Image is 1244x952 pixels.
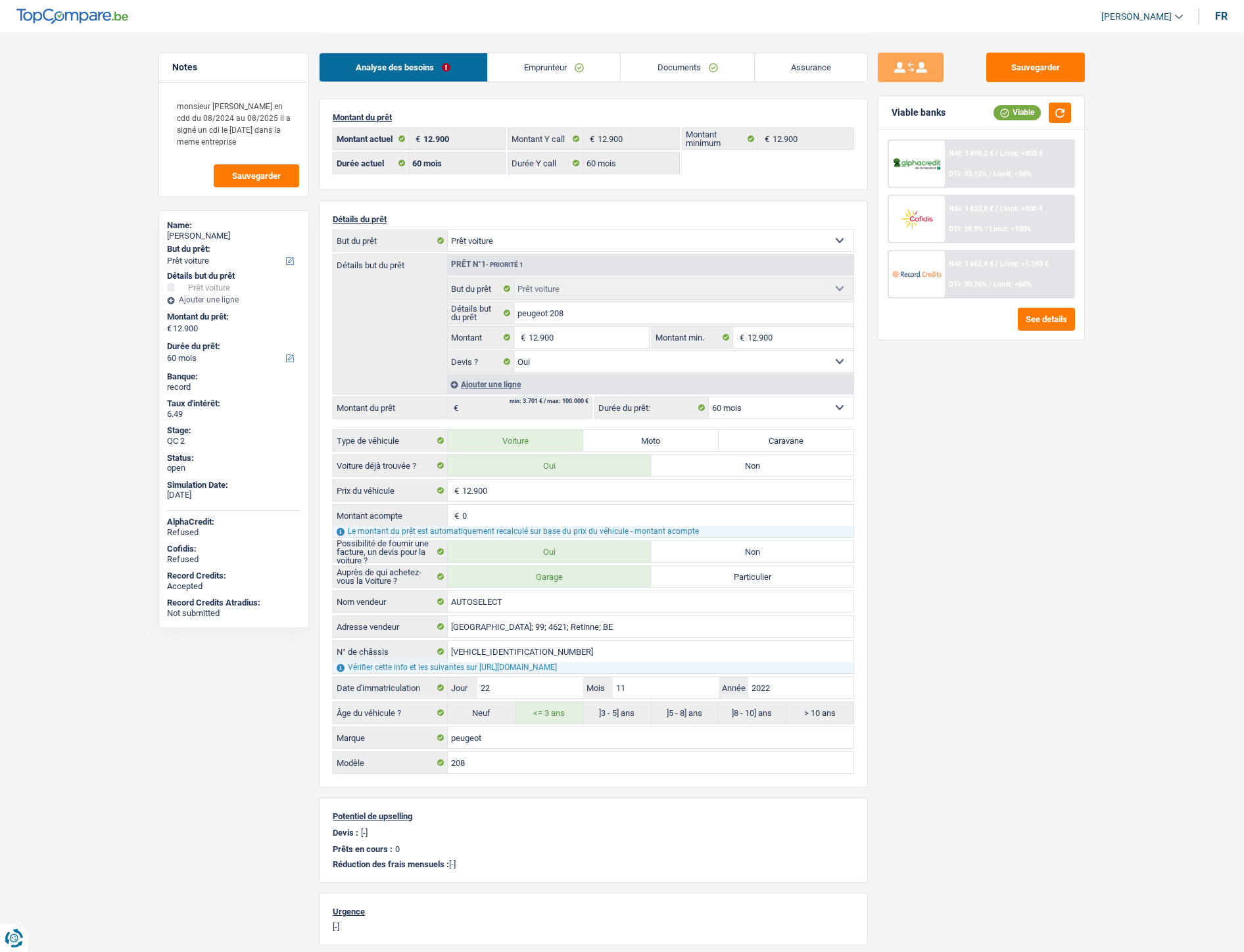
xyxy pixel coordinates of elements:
span: € [409,128,423,149]
div: Stage: [167,425,300,436]
label: > 10 ans [786,702,854,723]
span: DTI: 30.76% [949,280,987,289]
label: Moto [583,430,719,451]
span: DTI: 33.12% [949,170,987,178]
label: Montant actuel [333,128,409,149]
span: € [167,323,172,334]
label: Montant minimum [682,128,758,149]
label: Auprès de qui achetez-vous la Voiture ? [333,566,448,587]
input: JJ [477,677,583,698]
p: Urgence [333,907,854,916]
p: [-] [333,922,854,932]
div: Accepted [167,581,300,592]
div: Record Credits Atradius: [167,598,300,608]
label: Montant du prêt [333,397,447,418]
div: record [167,382,300,393]
a: Documents [621,53,754,82]
span: - Priorité 1 [486,261,523,268]
span: Limit: <50% [993,170,1032,178]
label: Type de véhicule [333,430,448,451]
label: Garage [448,566,651,587]
span: NAI: 1 498,2 € [949,149,993,158]
span: Limit: >1.183 € [1000,260,1049,268]
label: Modèle [333,752,448,773]
img: TopCompare Logo [16,9,128,24]
span: Limit: <100% [990,225,1032,233]
label: Voiture [448,430,583,451]
label: Détails but du prêt [448,302,514,323]
span: NAI: 1 823,8 € [949,204,993,213]
div: Cofidis: [167,544,300,554]
label: Année [719,677,748,698]
span: € [447,397,462,418]
p: Devis : [333,828,358,838]
div: Ajouter une ligne [167,295,300,304]
span: / [995,149,998,158]
div: QC 2 [167,436,300,446]
p: [-] [333,859,854,869]
label: ]3 - 5] ans [583,702,651,723]
input: Sélectionnez votre adresse dans la barre de recherche [448,616,853,637]
label: Nom vendeur [333,591,448,612]
label: Marque [333,727,448,748]
label: Oui [448,541,651,562]
div: open [167,463,300,473]
span: Sauvegarder [232,172,281,180]
label: Mois [583,677,613,698]
p: Détails du prêt [333,214,854,224]
label: Montant du prêt: [167,312,298,322]
label: Devis ? [448,351,514,372]
label: Caravane [719,430,854,451]
button: See details [1018,308,1075,331]
img: Record Credits [892,262,941,286]
label: Date d'immatriculation [333,677,448,698]
span: € [514,327,529,348]
span: / [995,204,998,213]
label: ]8 - 10] ans [719,702,786,723]
div: Name: [167,220,300,231]
div: AlphaCredit: [167,517,300,527]
div: Détails but du prêt [167,271,300,281]
div: Viable banks [892,107,945,118]
label: Durée Y call [508,153,584,174]
div: Taux d'intérêt: [167,398,300,409]
span: € [448,505,462,526]
div: Ajouter une ligne [447,375,853,394]
label: But du prêt [333,230,448,251]
a: Assurance [755,53,868,82]
div: Banque: [167,371,300,382]
span: / [989,280,992,289]
span: € [448,480,462,501]
a: Analyse des besoins [320,53,487,82]
span: [PERSON_NAME] [1101,11,1172,22]
label: ]5 - 8] ans [651,702,719,723]
label: Détails but du prêt [333,254,447,270]
label: Durée du prêt: [167,341,298,352]
input: AAAA [748,677,853,698]
div: Status: [167,453,300,464]
label: But du prêt: [167,244,298,254]
label: Montant acompte [333,505,448,526]
label: Particulier [651,566,854,587]
div: [DATE] [167,490,300,500]
div: Refused [167,554,300,565]
span: Limit: <60% [993,280,1032,289]
span: € [583,128,598,149]
p: Prêts en cours : [333,844,393,854]
label: Jour [448,677,477,698]
span: Limit: >850 € [1000,149,1043,158]
label: N° de châssis [333,641,448,662]
label: Non [651,541,854,562]
p: [-] [361,828,368,838]
span: € [733,327,748,348]
p: Potentiel de upselling [333,811,854,821]
div: Prêt n°1 [448,260,527,269]
label: Âge du véhicule ? [333,702,448,723]
div: fr [1215,10,1228,22]
label: Montant Y call [508,128,584,149]
p: Montant du prêt [333,112,854,122]
a: [PERSON_NAME] [1091,6,1183,28]
label: But du prêt [448,278,514,299]
label: Durée actuel [333,153,409,174]
h5: Notes [172,62,295,73]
